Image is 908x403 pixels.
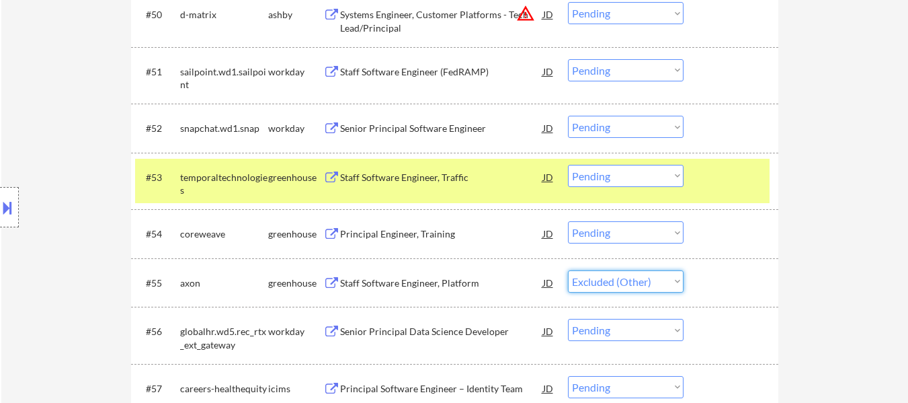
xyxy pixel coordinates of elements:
div: careers-healthequity [180,382,268,396]
div: #57 [146,382,169,396]
div: Senior Principal Data Science Developer [340,325,543,338]
div: JD [542,2,555,26]
div: icims [268,382,323,396]
div: JD [542,319,555,343]
div: sailpoint.wd1.sailpoint [180,65,268,91]
div: greenhouse [268,277,323,290]
div: JD [542,59,555,83]
div: JD [542,116,555,140]
div: JD [542,165,555,189]
div: greenhouse [268,227,323,241]
div: JD [542,221,555,246]
div: Staff Software Engineer, Traffic [340,171,543,184]
div: ashby [268,8,323,22]
div: #51 [146,65,169,79]
button: warning_amber [516,4,535,23]
div: Systems Engineer, Customer Platforms - Tech Lead/Principal [340,8,543,34]
div: workday [268,122,323,135]
div: greenhouse [268,171,323,184]
div: Senior Principal Software Engineer [340,122,543,135]
div: #50 [146,8,169,22]
div: workday [268,325,323,338]
div: JD [542,270,555,295]
div: workday [268,65,323,79]
div: Staff Software Engineer, Platform [340,277,543,290]
div: d-matrix [180,8,268,22]
div: Principal Engineer, Training [340,227,543,241]
div: globalhr.wd5.rec_rtx_ext_gateway [180,325,268,351]
div: JD [542,376,555,400]
div: Principal Software Engineer – Identity Team [340,382,543,396]
div: Staff Software Engineer (FedRAMP) [340,65,543,79]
